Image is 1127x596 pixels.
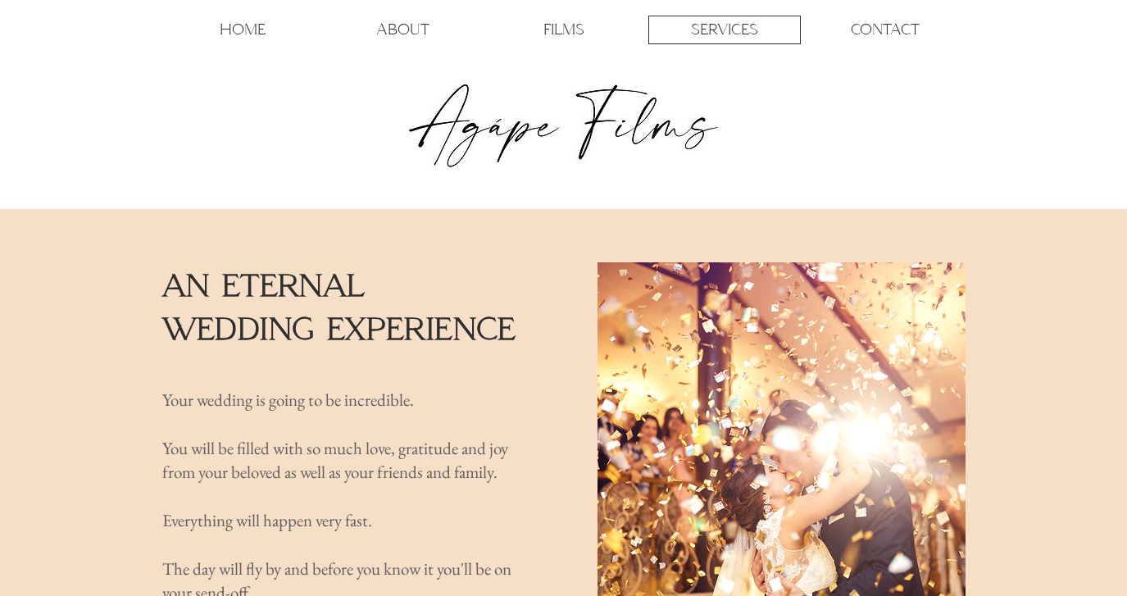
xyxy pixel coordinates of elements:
[543,16,584,43] p: FILMS
[809,16,961,44] a: CONTACT
[851,16,920,43] p: CONTACT
[327,16,479,44] a: ABOUT
[376,16,429,43] p: ABOUT
[162,16,966,44] nav: Site
[488,16,640,44] a: FILMS
[162,389,414,411] span: Your wedding is going to be incredible.
[162,437,508,483] span: You will be filled with so much love, gratitude and joy from your beloved as well as your friends...
[648,16,801,44] a: SERVICES
[691,16,758,43] p: SERVICES
[162,266,516,348] span: an eternal wedding experience
[162,509,372,531] span: Everything will happen very fast.
[220,16,266,43] p: HOME
[166,16,319,44] a: HOME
